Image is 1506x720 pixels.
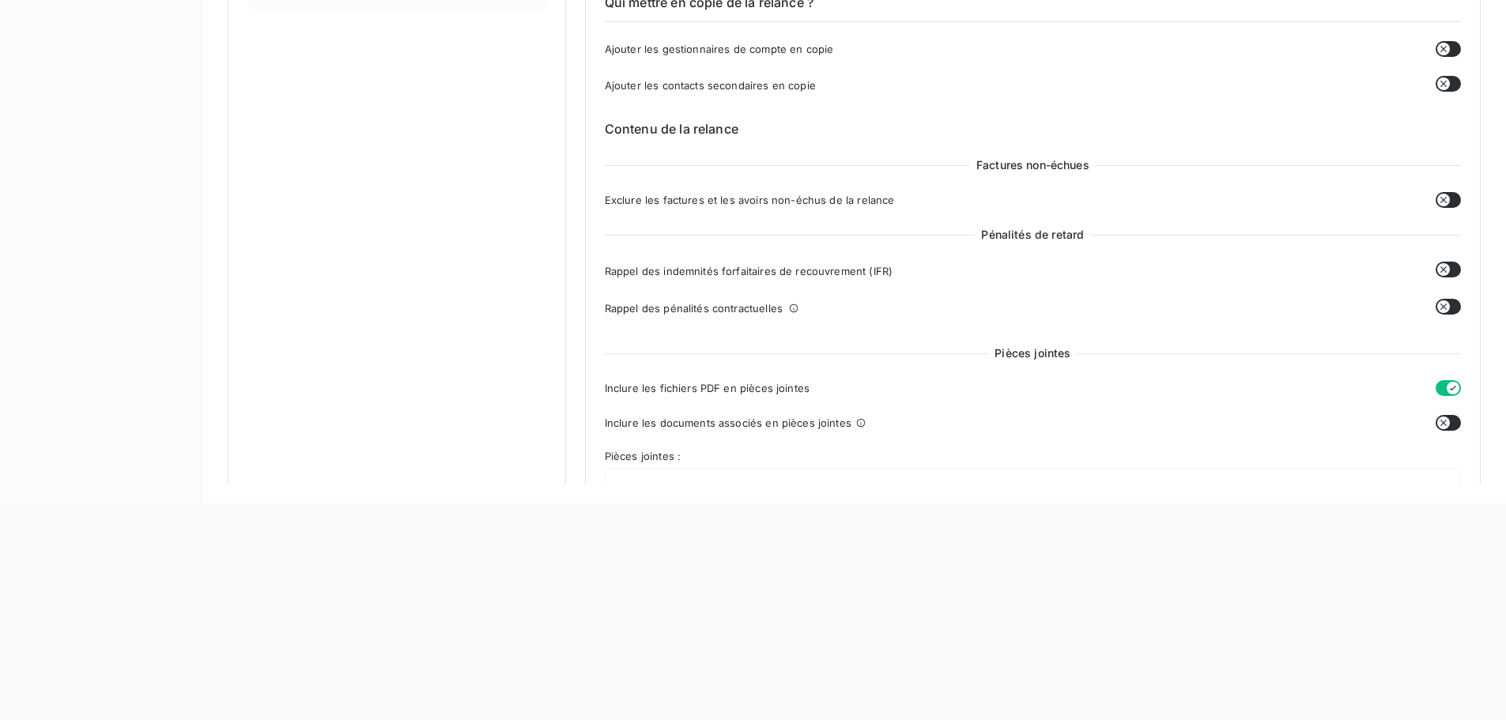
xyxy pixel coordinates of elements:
[1452,666,1490,704] iframe: Intercom live chat
[605,382,810,394] span: Inclure les fichiers PDF en pièces jointes
[605,194,895,206] span: Exclure les factures et les avoirs non-échus de la relance
[605,79,816,92] span: Ajouter les contacts secondaires en copie
[975,227,1090,243] span: Pénalités de retard
[605,417,851,429] span: Inclure les documents associés en pièces jointes
[988,345,1077,361] span: Pièces jointes
[605,119,1461,138] h6: Contenu de la relance
[605,43,834,55] span: Ajouter les gestionnaires de compte en copie
[605,302,783,315] span: Rappel des pénalités contractuelles
[605,265,893,277] span: Rappel des indemnités forfaitaires de recouvrement (IFR)
[970,157,1096,173] span: Factures non-échues
[605,450,1461,462] span: Pièces jointes :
